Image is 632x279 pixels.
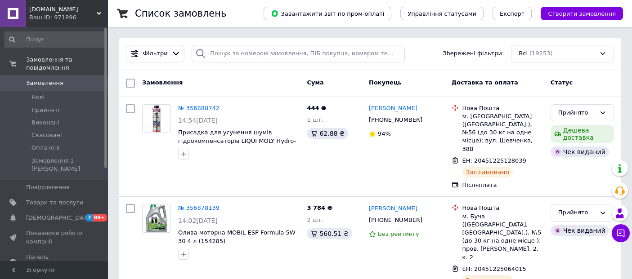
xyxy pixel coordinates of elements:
[307,116,323,123] span: 1 шт.
[143,49,168,58] span: Фільтри
[26,56,108,72] span: Замовлення та повідомлення
[31,157,105,173] span: Замовлення з [PERSON_NAME]
[551,125,614,143] div: Дешева доставка
[85,214,93,221] span: 7
[264,7,391,20] button: Завантажити звіт по пром-оплаті
[26,229,83,245] span: Показники роботи компанії
[29,13,108,22] div: Ваш ID: 971896
[307,79,323,86] span: Cума
[462,204,543,212] div: Нова Пошта
[532,10,623,17] a: Створити замовлення
[551,79,573,86] span: Статус
[369,79,402,86] span: Покупець
[29,5,97,13] span: Demi.in.ua
[26,183,70,191] span: Повідомлення
[142,79,183,86] span: Замовлення
[143,204,170,232] img: Фото товару
[31,106,59,114] span: Прийняті
[551,146,609,157] div: Чек виданий
[135,8,226,19] h1: Список замовлень
[612,224,630,242] button: Чат з покупцем
[378,130,391,137] span: 94%
[178,229,297,244] a: Олива моторна MOBIL ESP Formula 5W-30 4 л (154285)
[443,49,504,58] span: Збережені фільтри:
[307,217,323,223] span: 2 шт.
[178,204,220,211] a: № 356878139
[142,204,171,233] a: Фото товару
[462,181,543,189] div: Післяплата
[369,204,417,213] a: [PERSON_NAME]
[400,7,484,20] button: Управління статусами
[178,129,296,161] a: Присадка для усунення шумів гідрокомпенсаторів LIQUI MOLY Hydro-Stoissel-Additiv 300 мл (8354/391...
[519,49,528,58] span: Всі
[558,208,596,217] div: Прийнято
[408,10,476,17] span: Управління статусами
[462,112,543,153] div: м. [GEOGRAPHIC_DATA] ([GEOGRAPHIC_DATA].), №56 (до 30 кг на одне місце): вул. Шевченка, 388
[93,214,108,221] span: 99+
[31,119,59,127] span: Виконані
[26,214,93,222] span: [DEMOGRAPHIC_DATA]
[26,253,83,269] span: Панель управління
[143,105,170,133] img: Фото товару
[558,108,596,118] div: Прийнято
[178,117,218,124] span: 14:54[DATE]
[541,7,623,20] button: Створити замовлення
[500,10,525,17] span: Експорт
[31,131,62,139] span: Скасовані
[307,204,332,211] span: 3 784 ₴
[271,9,384,18] span: Завантажити звіт по пром-оплаті
[307,105,326,111] span: 444 ₴
[369,104,417,113] a: [PERSON_NAME]
[192,45,404,62] input: Пошук за номером замовлення, ПІБ покупця, номером телефону, Email, номером накладної
[551,225,609,236] div: Чек виданий
[462,167,513,177] div: Заплановано
[493,7,532,20] button: Експорт
[462,157,526,164] span: ЕН: 20451225128039
[462,213,543,261] div: м. Буча ([GEOGRAPHIC_DATA], [GEOGRAPHIC_DATA].), №5 (до 30 кг на одне місце ): пров. [PERSON_NAME...
[26,199,83,207] span: Товари та послуги
[307,128,348,139] div: 62.88 ₴
[369,116,422,123] span: [PHONE_NUMBER]
[178,105,220,111] a: № 356888742
[307,228,352,239] div: 560.51 ₴
[452,79,518,86] span: Доставка та оплата
[178,217,218,224] span: 14:02[DATE]
[4,31,106,48] input: Пошук
[369,217,422,223] span: [PHONE_NUMBER]
[548,10,616,17] span: Створити замовлення
[378,230,419,237] span: Без рейтингу
[462,266,526,272] span: ЕН: 20451225064015
[529,50,553,57] span: (19253)
[31,144,60,152] span: Оплачені
[142,104,171,133] a: Фото товару
[462,104,543,112] div: Нова Пошта
[26,79,63,87] span: Замовлення
[31,93,45,102] span: Нові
